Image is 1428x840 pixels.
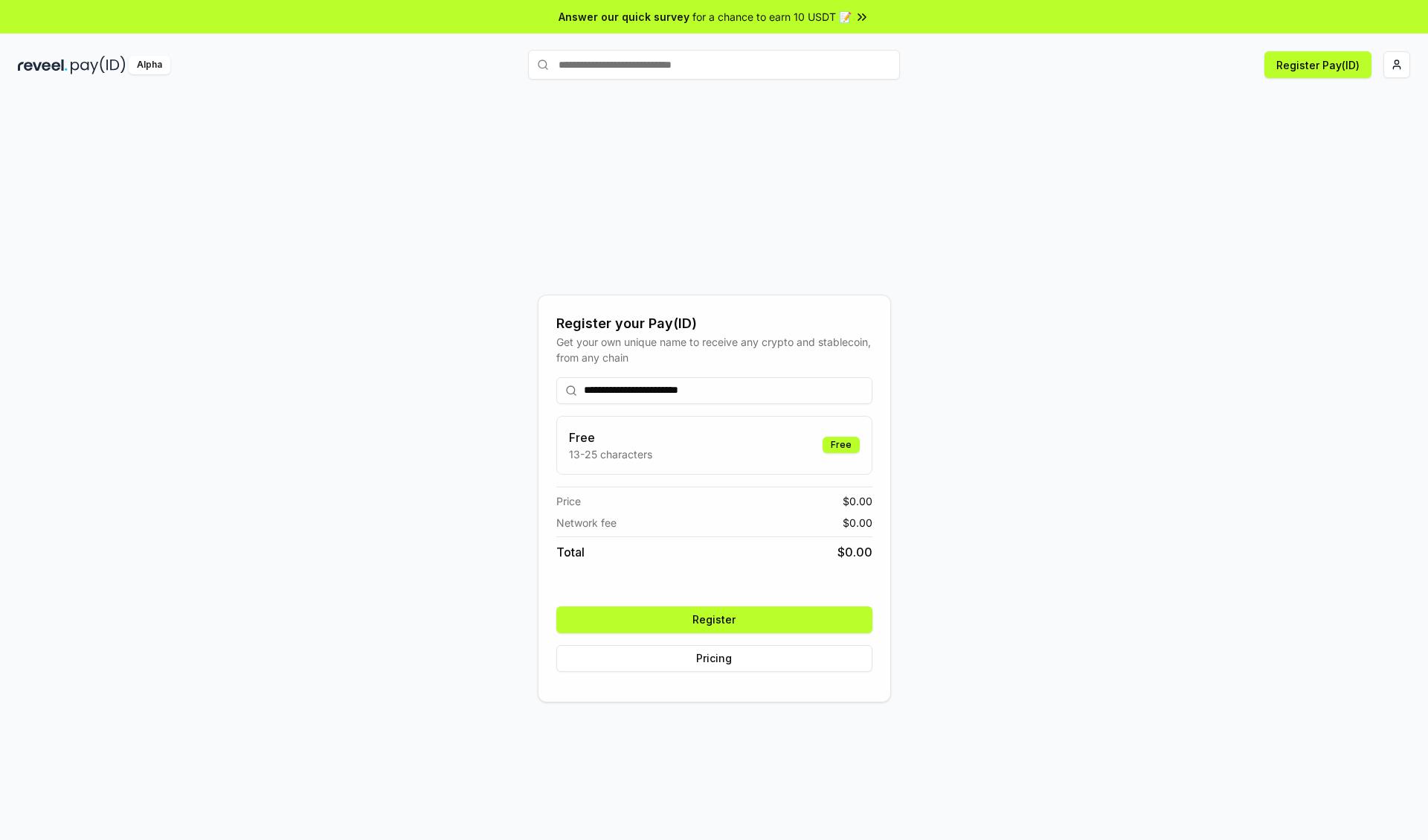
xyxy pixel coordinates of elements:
[843,493,872,509] span: $ 0.00
[1264,51,1371,78] button: Register Pay(ID)
[692,9,852,25] span: for a chance to earn 10 USDT 📝
[556,606,872,633] button: Register
[569,446,652,462] p: 13-25 characters
[556,313,872,334] div: Register your Pay(ID)
[556,334,872,365] div: Get your own unique name to receive any crypto and stablecoin, from any chain
[129,56,170,74] div: Alpha
[18,56,68,74] img: reveel_dark
[559,9,689,25] span: Answer our quick survey
[556,543,585,561] span: Total
[569,429,652,446] h3: Free
[556,645,872,672] button: Pricing
[71,56,126,74] img: pay_id
[837,543,872,561] span: $ 0.00
[843,515,872,530] span: $ 0.00
[556,493,581,509] span: Price
[556,515,617,530] span: Network fee
[823,437,860,453] div: Free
